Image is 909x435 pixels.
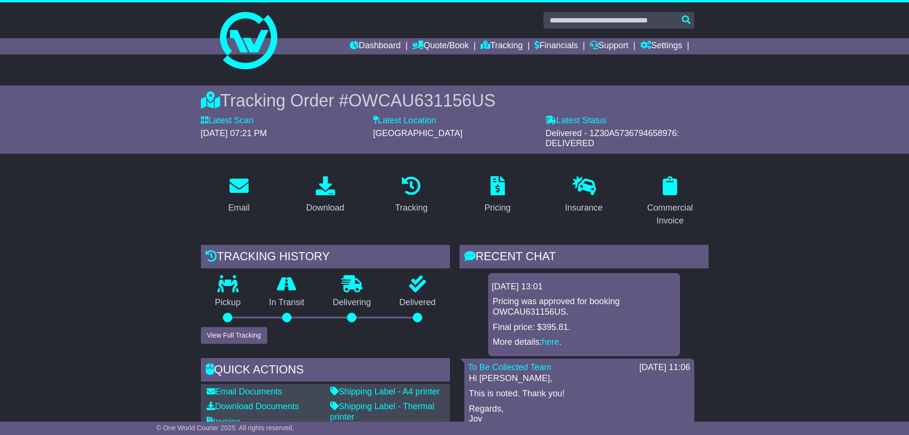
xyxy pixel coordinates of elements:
[201,358,450,384] div: Quick Actions
[492,282,676,292] div: [DATE] 13:01
[201,128,267,138] span: [DATE] 07:21 PM
[207,402,299,411] a: Download Documents
[222,173,256,218] a: Email
[534,38,578,54] a: Financials
[460,245,709,271] div: RECENT CHAT
[469,404,690,424] p: Regards, Joy
[545,128,679,149] span: Delivered - 1Z30A5736794658976: DELIVERED
[493,337,675,348] p: More details: .
[545,116,606,126] label: Latest Status
[228,202,250,214] div: Email
[632,173,709,231] a: Commercial Invoice
[385,297,450,308] p: Delivered
[207,387,282,396] a: Email Documents
[542,337,559,347] a: here
[493,297,675,317] p: Pricing was approved for booking OWCAU631156US.
[306,202,344,214] div: Download
[373,128,462,138] span: [GEOGRAPHIC_DATA]
[484,202,511,214] div: Pricing
[207,417,240,426] a: Invoice
[348,91,495,110] span: OWCAU631156US
[412,38,469,54] a: Quote/Book
[481,38,522,54] a: Tracking
[640,38,682,54] a: Settings
[469,389,690,399] p: This is noted. Thank you!
[201,245,450,271] div: Tracking history
[330,402,435,422] a: Shipping Label - Thermal printer
[639,362,690,373] div: [DATE] 11:06
[469,373,690,384] p: Hi [PERSON_NAME],
[389,173,434,218] a: Tracking
[201,327,267,344] button: View Full Tracking
[330,387,440,396] a: Shipping Label - A4 printer
[638,202,702,227] div: Commercial Invoice
[201,116,254,126] label: Latest Scan
[255,297,319,308] p: In Transit
[395,202,428,214] div: Tracking
[373,116,436,126] label: Latest Location
[201,90,709,111] div: Tracking Order #
[565,202,603,214] div: Insurance
[493,322,675,333] p: Final price: $395.81.
[300,173,350,218] a: Download
[201,297,255,308] p: Pickup
[157,424,294,432] span: © One World Courier 2025. All rights reserved.
[559,173,609,218] a: Insurance
[478,173,517,218] a: Pricing
[590,38,628,54] a: Support
[319,297,386,308] p: Delivering
[468,362,552,372] a: To Be Collected Team
[350,38,401,54] a: Dashboard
